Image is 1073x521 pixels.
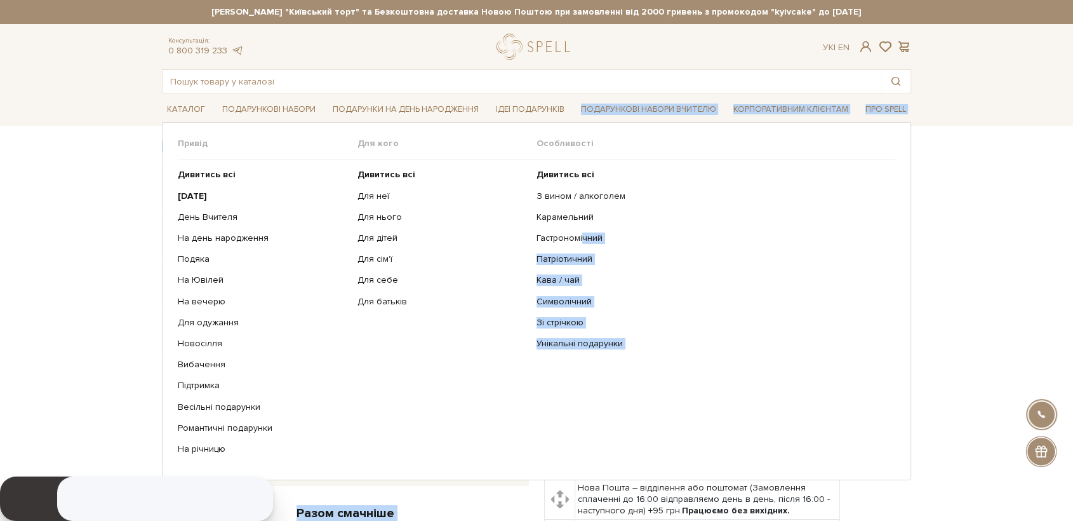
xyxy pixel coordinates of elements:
[536,138,895,149] span: Особливості
[881,70,910,93] button: Пошук товару у каталозі
[357,191,528,202] a: Для неї
[178,317,348,328] a: Для одужання
[178,443,348,455] a: На річницю
[536,169,594,180] b: Дивитись всі
[823,42,850,53] div: Ук
[536,296,886,308] a: Символічний
[838,42,850,53] a: En
[576,98,721,120] a: Подарункові набори Вчителю
[178,169,348,180] a: Дивитись всі
[357,233,528,244] a: Для дітей
[178,138,357,149] span: Привід
[178,191,207,201] b: [DATE]
[357,169,528,180] a: Дивитись всі
[536,254,886,265] a: Патріотичний
[178,359,348,370] a: Вибачення
[178,233,348,244] a: На день народження
[178,338,348,349] a: Новосілля
[168,45,227,56] a: 0 800 319 233
[178,191,348,202] a: [DATE]
[728,100,853,119] a: Корпоративним клієнтам
[357,296,528,308] a: Для батьків
[536,338,886,349] a: Унікальні подарунки
[178,423,348,434] a: Романтичні подарунки
[536,169,886,180] a: Дивитись всі
[536,274,886,286] a: Кава / чай
[162,122,911,480] div: Каталог
[328,100,484,119] a: Подарунки на День народження
[217,100,321,119] a: Подарункові набори
[357,254,528,265] a: Для сім'ї
[162,6,911,18] strong: [PERSON_NAME] "Київський торт" та Безкоштовна доставка Новою Поштою при замовленні від 2000 гриве...
[178,296,348,308] a: На вечерю
[163,70,881,93] input: Пошук товару у каталозі
[178,169,236,180] b: Дивитись всі
[490,100,569,119] a: Ідеї подарунків
[178,274,348,286] a: На Ювілей
[682,505,790,516] b: Працюємо без вихідних.
[178,254,348,265] a: Подяка
[178,380,348,391] a: Підтримка
[357,212,528,223] a: Для нього
[860,100,911,119] a: Про Spell
[178,402,348,413] a: Весільні подарунки
[178,212,348,223] a: День Вчителя
[168,37,243,45] span: Консультація:
[357,274,528,286] a: Для себе
[357,169,415,180] b: Дивитись всі
[536,212,886,223] a: Карамельний
[536,191,886,202] a: З вином / алкоголем
[536,317,886,328] a: Зі стрічкою
[162,100,210,119] a: Каталог
[357,138,537,149] span: Для кого
[536,233,886,244] a: Гастрономічний
[230,45,243,56] a: telegram
[834,42,836,53] span: |
[497,34,576,60] a: logo
[575,479,840,520] td: Нова Пошта – відділення або поштомат (Замовлення сплаченні до 16:00 відправляємо день в день, піс...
